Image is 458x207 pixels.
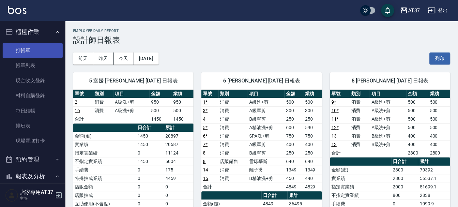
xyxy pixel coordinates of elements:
[248,149,284,157] td: B級單剪
[3,73,63,88] a: 現金收支登錄
[164,124,193,132] th: 累計
[330,149,350,157] td: 合計
[8,6,26,14] img: Logo
[284,115,303,123] td: 250
[284,90,303,98] th: 金額
[218,140,248,149] td: 消費
[391,191,418,200] td: 800
[330,90,350,98] th: 單號
[164,157,193,166] td: 5004
[248,174,284,183] td: B精油洗+剪
[391,183,418,191] td: 2000
[418,174,450,183] td: 56537.1
[370,106,406,115] td: A級洗+剪
[172,106,194,115] td: 500
[406,90,428,98] th: 金額
[303,140,322,149] td: 400
[164,140,193,149] td: 20587
[303,115,322,123] td: 250
[113,106,149,115] td: A級洗+剪
[248,132,284,140] td: SPA洗+剪
[3,151,63,168] button: 預約管理
[428,132,450,140] td: 400
[408,7,420,15] div: AT37
[203,176,208,181] a: 15
[136,132,164,140] td: 1450
[248,106,284,115] td: A級單剪
[370,115,406,123] td: A級洗+剪
[428,90,450,98] th: 業績
[203,167,208,172] a: 14
[370,140,406,149] td: B級洗+剪
[3,133,63,148] a: 現場電腦打卡
[75,108,80,113] a: 16
[406,115,428,123] td: 500
[20,196,53,201] p: 主管
[284,166,303,174] td: 1349
[350,140,370,149] td: 消費
[331,133,337,139] a: 13
[303,166,322,174] td: 1349
[3,23,63,40] button: 櫃檯作業
[201,90,322,191] table: a dense table
[113,98,149,106] td: A級洗+剪
[164,191,193,200] td: 0
[3,43,63,58] a: 打帳單
[136,183,164,191] td: 0
[338,78,442,84] span: 8 [PERSON_NAME] [DATE] 日報表
[330,174,391,183] td: 實業績
[428,106,450,115] td: 500
[218,106,248,115] td: 消費
[201,183,218,191] td: 合計
[330,183,391,191] td: 指定實業績
[330,191,391,200] td: 不指定實業績
[406,132,428,140] td: 400
[93,90,113,98] th: 類別
[330,166,391,174] td: 金額(虛)
[114,52,134,65] button: 今天
[303,149,322,157] td: 250
[218,157,248,166] td: 店販銷售
[428,123,450,132] td: 500
[93,98,113,106] td: 消費
[428,115,450,123] td: 500
[136,124,164,132] th: 日合計
[73,90,93,98] th: 單號
[350,90,370,98] th: 類別
[136,157,164,166] td: 1450
[330,90,450,157] table: a dense table
[350,115,370,123] td: 消費
[218,149,248,157] td: 消費
[164,132,193,140] td: 20897
[218,166,248,174] td: 消費
[303,106,322,115] td: 300
[303,90,322,98] th: 業績
[73,149,136,157] td: 指定實業績
[218,174,248,183] td: 消費
[406,149,428,157] td: 2800
[133,52,158,65] button: [DATE]
[248,123,284,132] td: A精油洗+剪
[418,157,450,166] th: 累計
[73,157,136,166] td: 不指定實業績
[218,132,248,140] td: 消費
[418,183,450,191] td: 51699.1
[284,140,303,149] td: 400
[113,90,149,98] th: 項目
[428,140,450,149] td: 400
[284,157,303,166] td: 640
[370,123,406,132] td: A級洗+剪
[303,157,322,166] td: 640
[350,98,370,106] td: 消費
[3,88,63,103] a: 材料自購登錄
[391,174,418,183] td: 2800
[406,106,428,115] td: 500
[209,78,314,84] span: 6 [PERSON_NAME] [DATE] 日報表
[73,166,136,174] td: 手續費
[303,98,322,106] td: 500
[284,174,303,183] td: 450
[73,90,193,124] table: a dense table
[81,78,186,84] span: 5 室媛 [PERSON_NAME] [DATE] 日報表
[370,132,406,140] td: B級洗+剪
[261,191,288,200] th: 日合計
